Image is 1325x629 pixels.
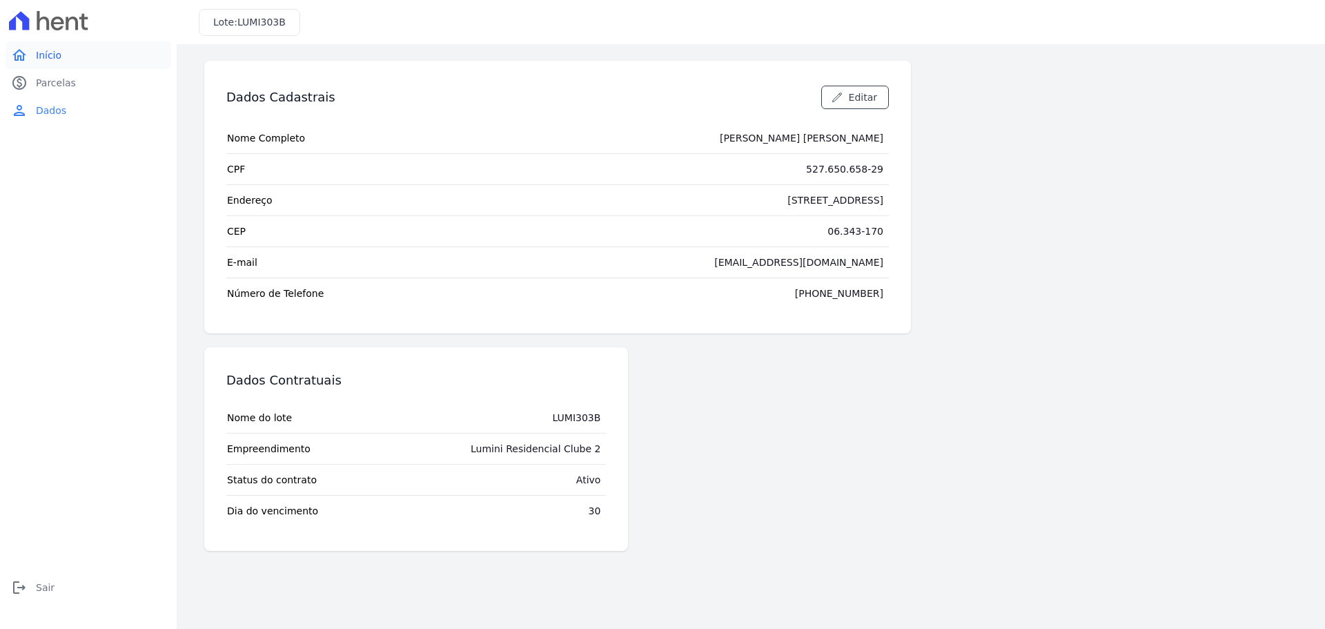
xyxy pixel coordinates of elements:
span: Dados [36,104,66,117]
a: personDados [6,97,171,124]
i: paid [11,75,28,91]
div: LUMI303B [553,411,601,425]
span: Dia do vencimento [227,504,318,518]
div: 06.343-170 [827,224,883,238]
span: Empreendimento [227,442,311,456]
span: Parcelas [36,76,76,90]
span: Endereço [227,193,273,207]
span: LUMI303B [237,17,286,28]
div: Ativo [576,473,601,487]
span: Início [36,48,61,62]
h3: Dados Cadastrais [226,89,335,106]
div: Lumini Residencial Clube 2 [471,442,600,456]
span: Número de Telefone [227,287,324,300]
div: [EMAIL_ADDRESS][DOMAIN_NAME] [714,255,883,269]
div: 527.650.658-29 [806,162,883,176]
i: logout [11,579,28,596]
span: Nome Completo [227,131,305,145]
h3: Lote: [213,15,286,30]
span: Nome do lote [227,411,292,425]
a: logoutSair [6,574,171,601]
span: CEP [227,224,246,238]
span: Status do contrato [227,473,317,487]
a: Editar [821,86,889,109]
div: [PHONE_NUMBER] [795,287,883,300]
div: [PERSON_NAME] [PERSON_NAME] [720,131,883,145]
span: Editar [849,90,877,104]
span: E-mail [227,255,257,269]
span: Sair [36,581,55,594]
h3: Dados Contratuais [226,372,342,389]
div: 30 [589,504,601,518]
a: paidParcelas [6,69,171,97]
i: home [11,47,28,64]
div: [STREET_ADDRESS] [787,193,883,207]
span: CPF [227,162,245,176]
a: homeInício [6,41,171,69]
i: person [11,102,28,119]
